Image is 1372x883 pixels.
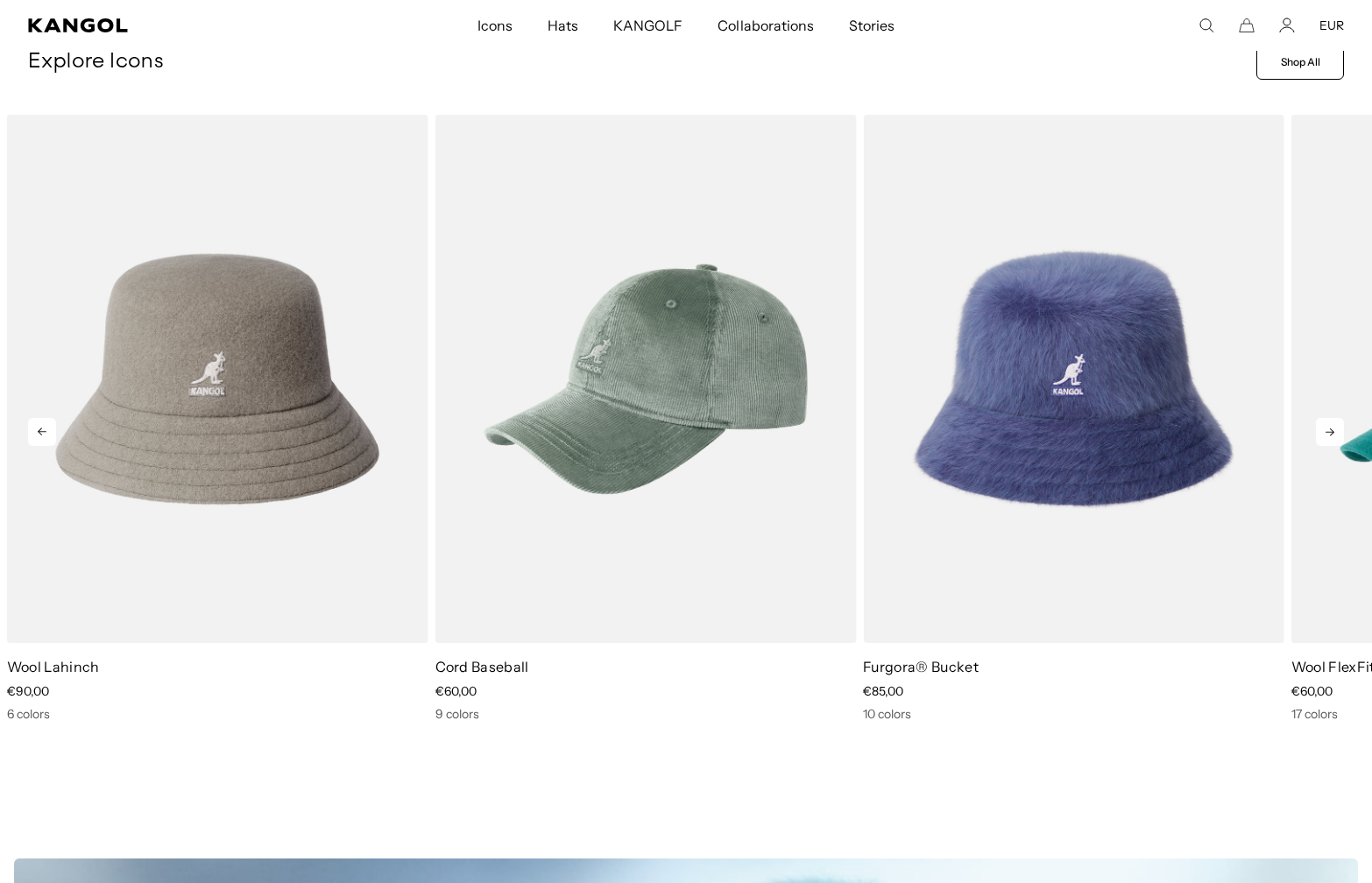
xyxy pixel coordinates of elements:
summary: Search here [1199,18,1214,33]
span: €60,00 [435,683,477,699]
a: Shop All [1256,45,1344,80]
div: 10 colors [863,706,1284,722]
p: Furgora® Bucket [863,657,1284,676]
a: Account [1279,18,1295,33]
p: Explore Icons [28,49,1249,75]
p: Wool Lahinch [7,657,428,676]
span: €90,00 [7,683,49,699]
button: Cart [1239,18,1255,33]
button: EUR [1319,18,1344,33]
div: 11 of 13 [856,115,1284,722]
div: 10 of 13 [428,115,857,722]
img: color-warm-grey [7,115,428,643]
div: 6 colors [7,706,428,722]
img: color-hazy-indigo [863,115,1284,643]
span: €85,00 [863,683,903,699]
div: 9 colors [435,706,857,722]
p: Cord Baseball [435,657,857,676]
span: €60,00 [1291,683,1333,699]
img: color-sage-green [435,115,857,643]
a: Kangol [28,18,316,32]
